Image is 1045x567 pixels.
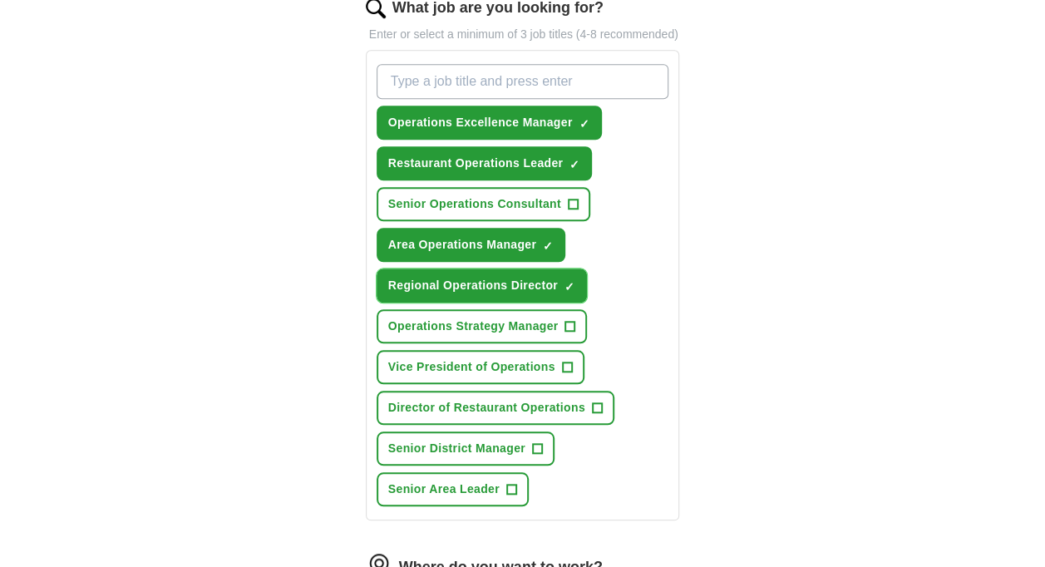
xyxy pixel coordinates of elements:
[377,350,584,384] button: Vice President of Operations
[569,158,579,171] span: ✓
[543,239,553,253] span: ✓
[388,155,564,172] span: Restaurant Operations Leader
[377,269,587,303] button: Regional Operations Director✓
[388,277,558,294] span: Regional Operations Director
[377,391,614,425] button: Director of Restaurant Operations
[377,472,529,506] button: Senior Area Leader
[564,280,574,293] span: ✓
[377,431,555,466] button: Senior District Manager
[377,106,602,140] button: Operations Excellence Manager✓
[377,187,590,221] button: Senior Operations Consultant
[388,114,573,131] span: Operations Excellence Manager
[388,399,585,417] span: Director of Restaurant Operations
[366,26,680,43] p: Enter or select a minimum of 3 job titles (4-8 recommended)
[388,481,500,498] span: Senior Area Leader
[388,236,536,254] span: Area Operations Manager
[377,309,588,343] button: Operations Strategy Manager
[377,228,565,262] button: Area Operations Manager✓
[388,195,561,213] span: Senior Operations Consultant
[388,358,555,376] span: Vice President of Operations
[377,64,669,99] input: Type a job title and press enter
[377,146,593,180] button: Restaurant Operations Leader✓
[579,117,589,131] span: ✓
[388,318,559,335] span: Operations Strategy Manager
[388,440,525,457] span: Senior District Manager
